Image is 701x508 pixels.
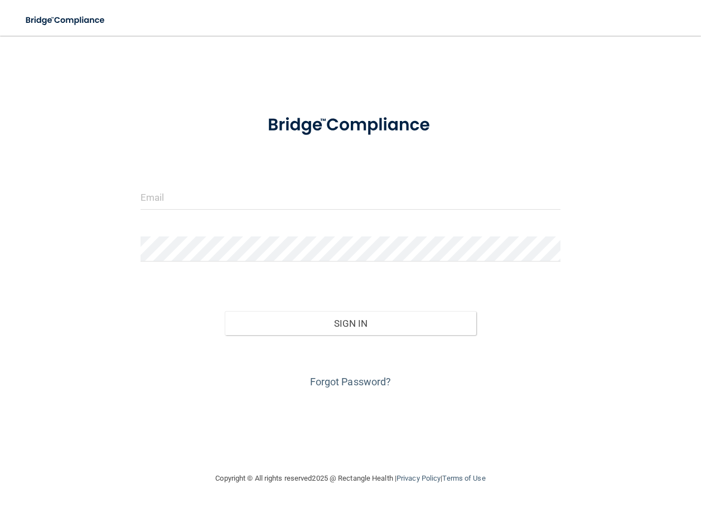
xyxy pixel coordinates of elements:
a: Forgot Password? [310,376,391,388]
img: bridge_compliance_login_screen.278c3ca4.svg [17,9,115,32]
button: Sign In [225,311,477,336]
a: Terms of Use [442,474,485,482]
img: bridge_compliance_login_screen.278c3ca4.svg [250,103,452,148]
input: Email [141,185,560,210]
div: Copyright © All rights reserved 2025 @ Rectangle Health | | [147,461,554,496]
a: Privacy Policy [397,474,441,482]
